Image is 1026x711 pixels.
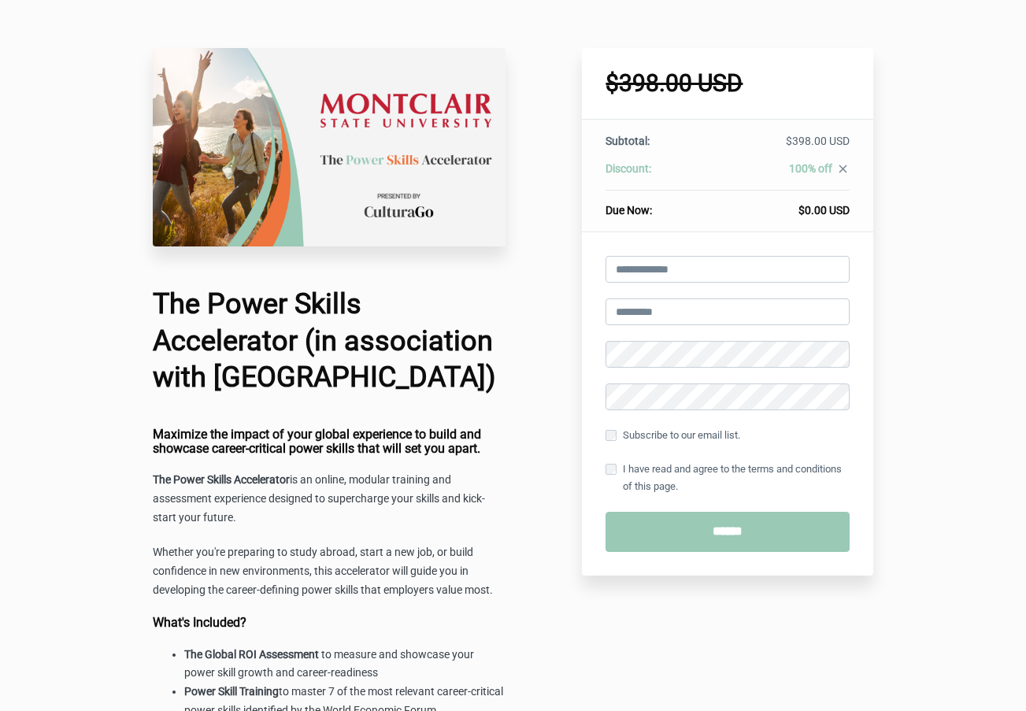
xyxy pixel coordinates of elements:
[798,204,850,217] span: $0.00 USD
[184,685,279,698] strong: Power Skill Training
[836,162,850,176] i: close
[789,162,832,175] span: 100% off
[606,135,650,147] span: Subtotal:
[709,133,850,161] td: $398.00 USD
[606,430,617,441] input: Subscribe to our email list.
[153,543,506,600] p: Whether you're preparing to study abroad, start a new job, or build confidence in new environment...
[153,428,506,455] h4: Maximize the impact of your global experience to build and showcase career-critical power skills ...
[153,473,290,486] strong: The Power Skills Accelerator
[184,648,319,661] strong: The Global ROI Assessment
[153,48,506,246] img: 22c75da-26a4-67b4-fa6d-d7146dedb322_Montclair.png
[832,162,850,180] a: close
[606,461,850,495] label: I have read and agree to the terms and conditions of this page.
[184,646,506,683] li: to measure and showcase your power skill growth and career-readiness
[606,427,740,444] label: Subscribe to our email list.
[153,286,506,396] h1: The Power Skills Accelerator (in association with [GEOGRAPHIC_DATA])
[606,161,708,191] th: Discount:
[606,464,617,475] input: I have read and agree to the terms and conditions of this page.
[153,471,506,528] p: is an online, modular training and assessment experience designed to supercharge your skills and ...
[153,616,506,630] h4: What's Included?
[606,72,850,95] h1: $398.00 USD
[606,191,708,219] th: Due Now:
